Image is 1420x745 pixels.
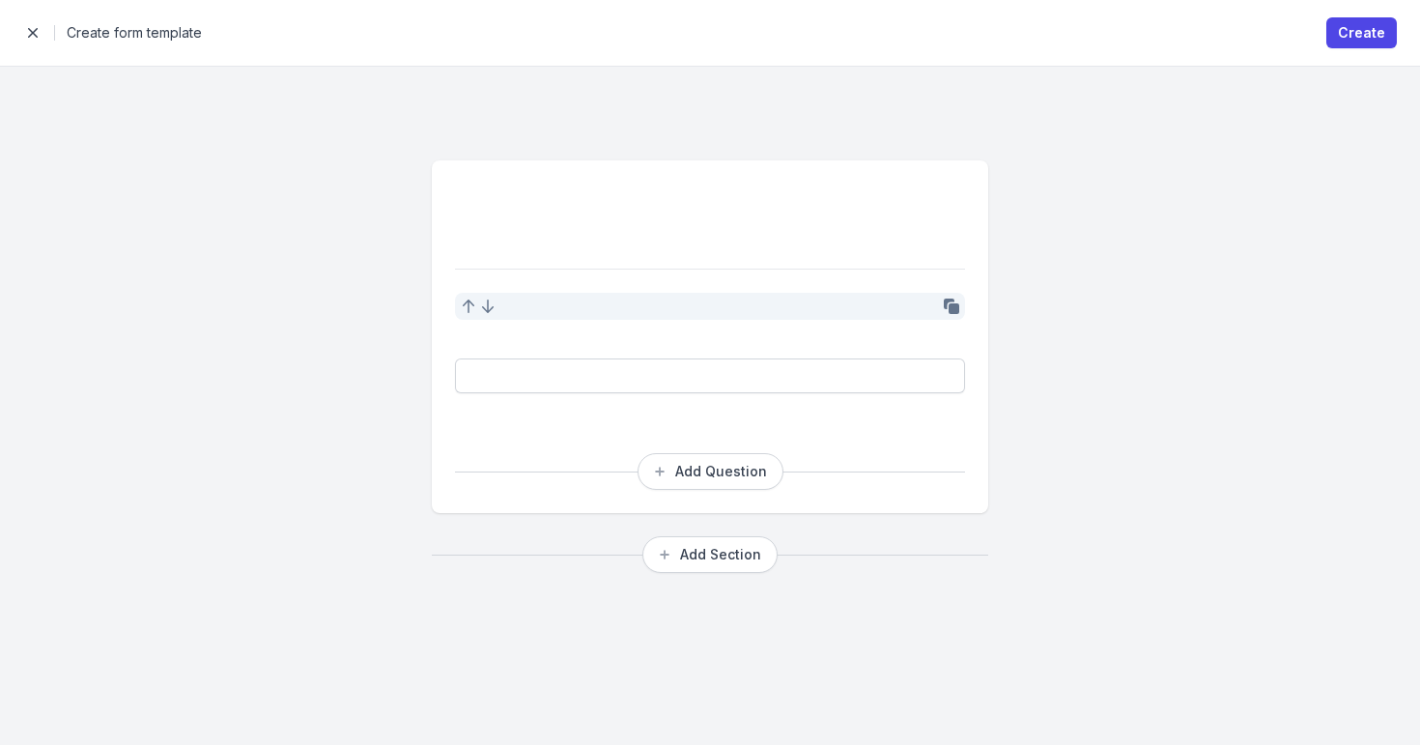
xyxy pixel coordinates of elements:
[638,453,783,490] button: Add Question
[67,21,1299,44] h2: Create form template
[675,462,767,481] span: Add Question
[1326,17,1397,48] button: Create
[642,536,778,573] button: Add Section
[680,545,761,564] span: Add Section
[1338,21,1385,44] span: Create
